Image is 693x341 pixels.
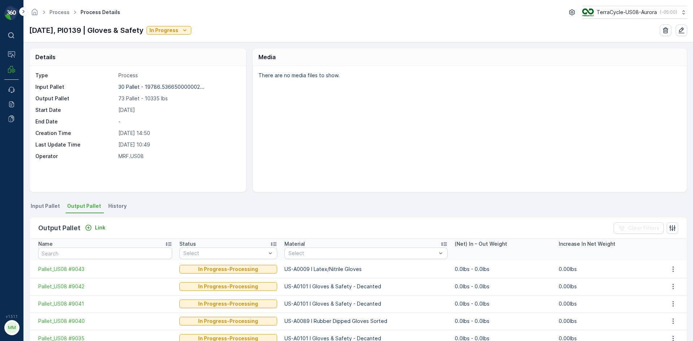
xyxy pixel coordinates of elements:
[38,223,80,233] p: Output Pallet
[147,26,191,35] button: In Progress
[582,8,594,16] img: image_ci7OI47.png
[67,202,101,210] span: Output Pallet
[284,300,448,307] p: US-A0101 I Gloves & Safety - Decanted
[179,265,277,274] button: In Progress-Processing
[455,240,507,248] p: (Net) In - Out Weight
[559,266,655,273] p: 0.00lbs
[6,322,18,333] div: MM
[29,25,144,36] p: [DATE], PI0139 | Gloves & Safety
[455,318,551,325] p: 0.0lbs - 0.0lbs
[35,130,115,137] p: Creation Time
[118,153,239,160] p: MRF.US08
[4,320,19,335] button: MM
[198,300,258,307] p: In Progress-Processing
[183,250,266,257] p: Select
[149,27,178,34] p: In Progress
[179,240,196,248] p: Status
[31,202,60,210] span: Input Pallet
[179,300,277,308] button: In Progress-Processing
[288,250,437,257] p: Select
[179,282,277,291] button: In Progress-Processing
[49,9,70,15] a: Process
[82,223,108,232] button: Link
[35,83,115,91] p: Input Pallet
[559,300,655,307] p: 0.00lbs
[118,106,239,114] p: [DATE]
[284,240,305,248] p: Material
[660,9,677,15] p: ( -05:00 )
[38,318,172,325] a: Pallet_US08 #9040
[118,84,204,90] p: 30 Pallet - 19786.536650000002...
[35,53,56,61] p: Details
[35,153,115,160] p: Operator
[38,283,172,290] a: Pallet_US08 #9042
[455,266,551,273] p: 0.0lbs - 0.0lbs
[38,266,172,273] a: Pallet_US08 #9043
[38,300,172,307] a: Pallet_US08 #9041
[79,9,122,16] span: Process Details
[118,130,239,137] p: [DATE] 14:50
[118,141,239,148] p: [DATE] 10:49
[35,118,115,125] p: End Date
[4,6,19,20] img: logo
[559,318,655,325] p: 0.00lbs
[179,317,277,325] button: In Progress-Processing
[284,318,448,325] p: US-A0089 I Rubber Dipped Gloves Sorted
[35,72,115,79] p: Type
[559,283,655,290] p: 0.00lbs
[35,106,115,114] p: Start Date
[455,300,551,307] p: 0.0lbs - 0.0lbs
[284,283,448,290] p: US-A0101 I Gloves & Safety - Decanted
[118,118,239,125] p: -
[38,248,172,259] input: Search
[284,266,448,273] p: US-A0009 I Latex/Nitrile Gloves
[628,224,659,232] p: Clear Filters
[198,318,258,325] p: In Progress-Processing
[258,53,276,61] p: Media
[559,240,615,248] p: Increase In Net Weight
[35,95,115,102] p: Output Pallet
[198,266,258,273] p: In Progress-Processing
[95,224,105,231] p: Link
[597,9,657,16] p: TerraCycle-US08-Aurora
[614,222,664,234] button: Clear Filters
[118,95,239,102] p: 73 Pallet - 10335 lbs
[35,141,115,148] p: Last Update Time
[108,202,127,210] span: History
[258,72,679,79] p: There are no media files to show.
[31,11,39,17] a: Homepage
[118,72,239,79] p: Process
[38,240,53,248] p: Name
[582,6,687,19] button: TerraCycle-US08-Aurora(-05:00)
[455,283,551,290] p: 0.0lbs - 0.0lbs
[198,283,258,290] p: In Progress-Processing
[4,314,19,319] span: v 1.51.1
